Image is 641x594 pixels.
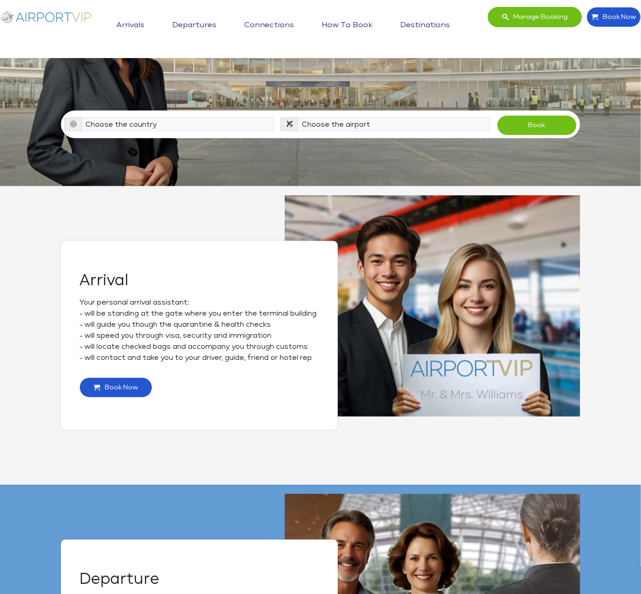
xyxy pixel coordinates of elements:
a: Book Now [587,7,641,27]
p: - will speed you through visa, security and immigration - will locate checked bags and accompany ... [79,330,319,364]
p: Your personal arrival assistant: - will be standing at the gate where you enter the terminal buil... [79,297,319,330]
a: Book Now [79,377,152,398]
h2: Departure [79,572,319,587]
span: Manage booking [509,7,568,27]
span: Book Now [100,378,138,397]
a: How to book [319,14,375,37]
h2: Arrival [79,273,319,288]
span: Book Now [598,7,636,27]
a: Arrivals [114,14,147,37]
a: Departures [170,14,219,37]
a: Manage booking [488,7,582,27]
a: Connections [242,14,296,37]
button: Book [497,115,577,135]
a: Destinations [398,14,452,37]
